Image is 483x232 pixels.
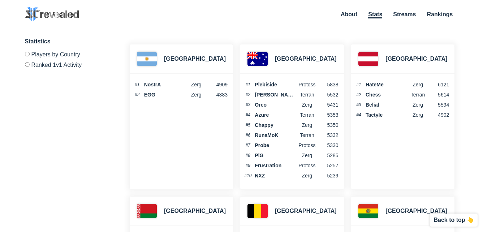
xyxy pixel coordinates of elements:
span: 5614 [428,92,449,97]
span: #1 [355,82,363,87]
span: Zerg [407,112,428,117]
span: NXZ [255,173,297,178]
h3: [GEOGRAPHIC_DATA] [275,207,337,215]
span: Zerg [297,102,318,107]
span: 5431 [318,102,338,107]
span: NostrA [144,82,186,87]
span: Protoss [297,163,318,168]
span: 5532 [318,92,338,97]
a: Streams [393,11,416,17]
span: 4902 [428,112,449,117]
span: 5285 [318,153,338,158]
span: Probe [255,143,297,148]
span: #1 [244,82,252,87]
a: About [341,11,357,17]
h3: [GEOGRAPHIC_DATA] [385,207,447,215]
span: Terran [297,133,318,138]
span: Protoss [297,143,318,148]
h3: Statistics [25,37,112,46]
span: #1 [133,82,141,87]
a: Stats [368,11,382,18]
span: [PERSON_NAME] [255,92,297,97]
span: Terran [407,92,428,97]
span: #3 [355,103,363,107]
span: #2 [244,93,252,97]
h3: [GEOGRAPHIC_DATA] [275,55,337,63]
a: Rankings [427,11,453,17]
span: Zerg [186,82,207,87]
label: Players by Country [25,52,112,59]
h3: [GEOGRAPHIC_DATA] [164,55,226,63]
span: HateMe [366,82,407,87]
span: Azure [255,112,297,117]
span: Plebiside [255,82,297,87]
h3: [GEOGRAPHIC_DATA] [164,207,226,215]
span: #4 [355,113,363,117]
span: #2 [355,93,363,97]
img: SC2 Revealed [25,7,79,21]
span: terran [297,92,318,97]
span: Zerg [186,92,207,97]
span: #4 [244,113,252,117]
label: Ranked 1v1 Activity [25,59,112,68]
span: #10 [244,173,252,178]
span: #5 [244,123,252,127]
span: 5353 [318,112,338,117]
span: Terran [297,112,318,117]
span: 4909 [207,82,228,87]
span: Chess [366,92,407,97]
input: Players by Country [25,52,30,56]
span: 5594 [428,102,449,107]
span: 5350 [318,123,338,128]
span: #6 [244,133,252,137]
span: Belial [366,102,407,107]
span: 5330 [318,143,338,148]
span: #7 [244,143,252,147]
span: PiG [255,153,297,158]
span: Tactyle [366,112,407,117]
span: Frustration [255,163,297,168]
span: #3 [244,103,252,107]
span: #9 [244,163,252,168]
span: 5257 [318,163,338,168]
span: Zerg [407,82,428,87]
span: #8 [244,153,252,158]
span: Chappy [255,123,297,128]
span: 5239 [318,173,338,178]
span: 4383 [207,92,228,97]
p: Back to top 👆 [434,217,474,223]
span: Oreo [255,102,297,107]
h3: [GEOGRAPHIC_DATA] [385,55,447,63]
span: Zerg [297,153,318,158]
span: Protoss [297,82,318,87]
span: Zerg [297,173,318,178]
span: #2 [133,93,141,97]
span: 5332 [318,133,338,138]
span: Zerg [407,102,428,107]
span: 6121 [428,82,449,87]
span: RunaMoK [255,133,297,138]
span: 5838 [318,82,338,87]
span: Zerg [297,123,318,128]
span: EGG [144,92,186,97]
input: Ranked 1v1 Activity [25,62,30,67]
